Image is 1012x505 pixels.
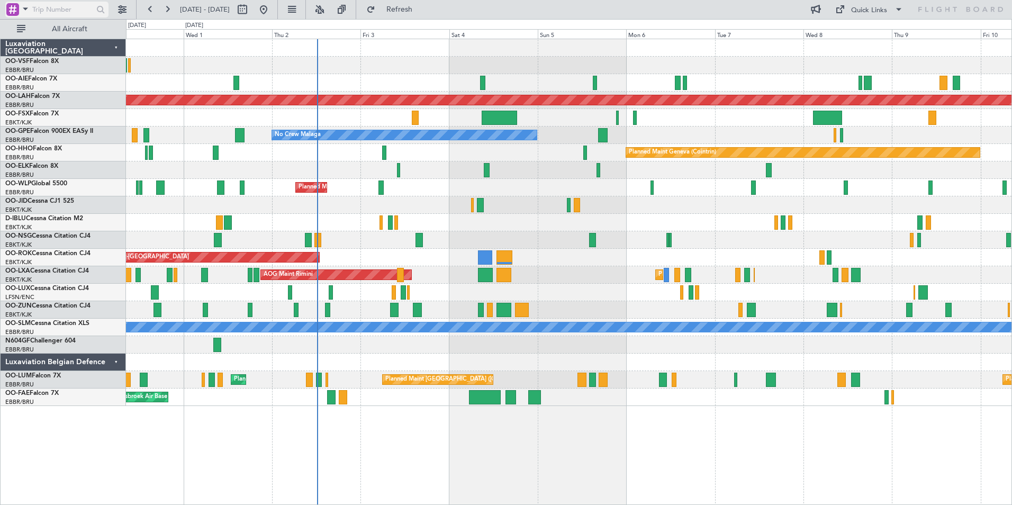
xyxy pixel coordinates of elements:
a: EBKT/KJK [5,276,32,284]
div: Wed 8 [803,29,892,39]
div: Planned Maint [GEOGRAPHIC_DATA] ([GEOGRAPHIC_DATA] National) [234,372,426,387]
a: OO-GPEFalcon 900EX EASy II [5,128,93,134]
a: OO-WLPGlobal 5500 [5,181,67,187]
a: EBKT/KJK [5,258,32,266]
span: OO-WLP [5,181,31,187]
span: OO-NSG [5,233,32,239]
a: N604GFChallenger 604 [5,338,76,344]
span: Refresh [377,6,422,13]
a: EBBR/BRU [5,328,34,336]
div: AOG Maint Kortrijk-[GEOGRAPHIC_DATA] [74,249,189,265]
button: All Aircraft [12,21,115,38]
button: Refresh [362,1,425,18]
a: D-IBLUCessna Citation M2 [5,215,83,222]
a: OO-AIEFalcon 7X [5,76,57,82]
a: OO-LAHFalcon 7X [5,93,60,100]
a: EBKT/KJK [5,223,32,231]
a: OO-NSGCessna Citation CJ4 [5,233,91,239]
a: OO-LUXCessna Citation CJ4 [5,285,89,292]
a: EBBR/BRU [5,84,34,92]
span: D-IBLU [5,215,26,222]
div: [DATE] [128,21,146,30]
div: Quick Links [851,5,887,16]
span: OO-LUX [5,285,30,292]
a: LFSN/ENC [5,293,34,301]
a: EBBR/BRU [5,136,34,144]
a: OO-JIDCessna CJ1 525 [5,198,74,204]
span: N604GF [5,338,30,344]
span: OO-FAE [5,390,30,396]
div: AOG Maint Rimini [264,267,313,283]
span: OO-JID [5,198,28,204]
a: EBBR/BRU [5,66,34,74]
a: EBBR/BRU [5,398,34,406]
span: OO-ELK [5,163,29,169]
span: OO-LAH [5,93,31,100]
a: OO-LXACessna Citation CJ4 [5,268,89,274]
span: OO-ROK [5,250,32,257]
div: Sat 4 [449,29,538,39]
div: [DATE] [185,21,203,30]
a: EBBR/BRU [5,171,34,179]
div: Thu 2 [272,29,360,39]
a: OO-FAEFalcon 7X [5,390,59,396]
a: OO-VSFFalcon 8X [5,58,59,65]
span: OO-SLM [5,320,31,327]
a: OO-SLMCessna Citation XLS [5,320,89,327]
div: Wed 1 [184,29,272,39]
a: EBBR/BRU [5,346,34,354]
a: EBBR/BRU [5,188,34,196]
span: [DATE] - [DATE] [180,5,230,14]
button: Quick Links [830,1,908,18]
span: OO-AIE [5,76,28,82]
a: OO-FSXFalcon 7X [5,111,59,117]
div: No Crew Malaga [275,127,321,143]
div: Fri 3 [360,29,449,39]
span: OO-LXA [5,268,30,274]
span: OO-LUM [5,373,32,379]
span: OO-VSF [5,58,30,65]
a: OO-HHOFalcon 8X [5,146,62,152]
div: Planned Maint Geneva (Cointrin) [629,145,716,160]
span: OO-FSX [5,111,30,117]
div: Planned Maint Milan (Linate) [299,179,375,195]
span: All Aircraft [28,25,112,33]
div: Sun 5 [538,29,626,39]
div: Planned Maint Kortrijk-[GEOGRAPHIC_DATA] [658,267,782,283]
a: EBBR/BRU [5,101,34,109]
span: OO-HHO [5,146,33,152]
div: Tue 7 [715,29,803,39]
a: EBBR/BRU [5,381,34,389]
a: EBKT/KJK [5,311,32,319]
a: EBBR/BRU [5,154,34,161]
a: EBKT/KJK [5,206,32,214]
div: Tue 30 [95,29,183,39]
div: Planned Maint [GEOGRAPHIC_DATA] ([GEOGRAPHIC_DATA] National) [385,372,577,387]
span: OO-ZUN [5,303,32,309]
a: OO-ROKCessna Citation CJ4 [5,250,91,257]
span: OO-GPE [5,128,30,134]
a: OO-ELKFalcon 8X [5,163,58,169]
a: EBKT/KJK [5,119,32,127]
input: Trip Number [32,2,93,17]
a: OO-ZUNCessna Citation CJ4 [5,303,91,309]
div: Thu 9 [892,29,980,39]
a: OO-LUMFalcon 7X [5,373,61,379]
a: EBKT/KJK [5,241,32,249]
div: Mon 6 [626,29,715,39]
